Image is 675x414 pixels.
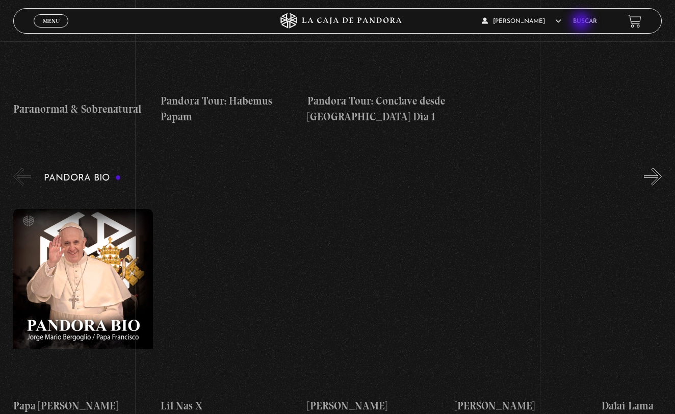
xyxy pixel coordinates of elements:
h4: Pandora Tour: Habemus Papam [161,93,300,125]
h4: [PERSON_NAME] [455,398,594,414]
span: Cerrar [39,27,63,34]
h4: Paranormal & Sobrenatural [13,101,152,117]
span: [PERSON_NAME] [482,18,561,24]
a: Buscar [573,18,597,24]
h4: Pandora Tour: Conclave desde [GEOGRAPHIC_DATA] Dia 1 [307,93,447,125]
button: Next [644,168,662,186]
span: Menu [43,18,60,24]
button: Previous [13,168,31,186]
h4: Papa [PERSON_NAME] [13,398,152,414]
h4: Lil Nas X [161,398,300,414]
a: View your shopping cart [628,14,641,28]
h4: [PERSON_NAME] [307,398,447,414]
h3: Pandora Bio [44,173,121,183]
